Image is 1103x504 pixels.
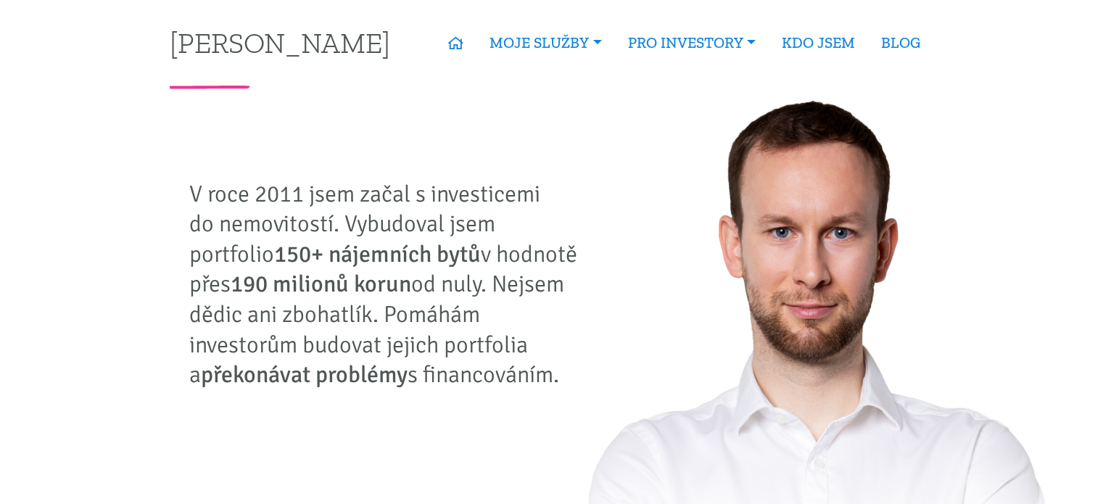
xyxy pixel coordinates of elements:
strong: 190 milionů korun [231,270,411,298]
p: V roce 2011 jsem začal s investicemi do nemovitostí. Vybudoval jsem portfolio v hodnotě přes od n... [189,179,588,390]
a: MOJE SLUŽBY [476,26,614,59]
a: BLOG [868,26,933,59]
a: PRO INVESTORY [615,26,769,59]
strong: 150+ nájemních bytů [274,240,481,268]
a: [PERSON_NAME] [170,28,390,57]
strong: překonávat problémy [201,360,408,389]
a: KDO JSEM [769,26,868,59]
